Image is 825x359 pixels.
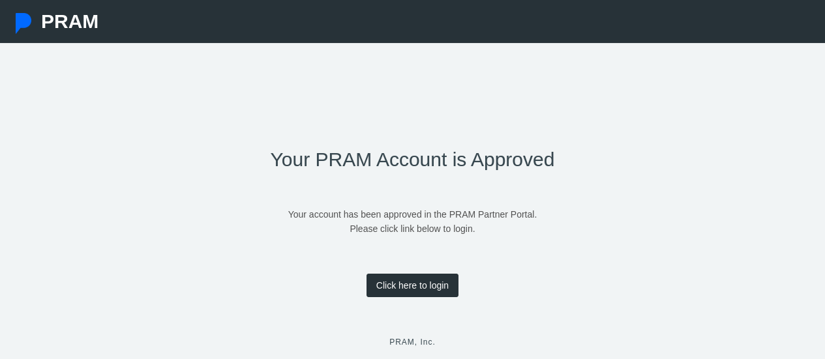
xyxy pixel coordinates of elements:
img: Pram Partner [13,13,34,34]
h2: Your PRAM Account is Approved [271,148,555,171]
p: PRAM, Inc. [271,336,555,349]
p: Your account has been approved in the PRAM Partner Portal. [271,207,555,222]
a: Click here to login [367,274,458,297]
span: PRAM [41,10,98,32]
p: Please click link below to login. [271,222,555,236]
